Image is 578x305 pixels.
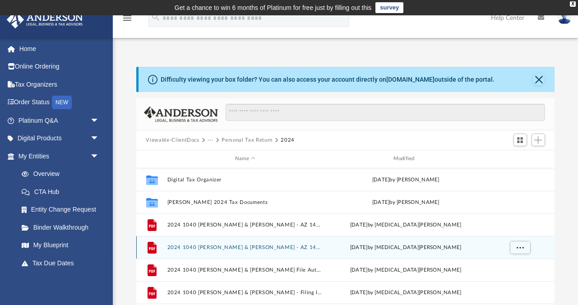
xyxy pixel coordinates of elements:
[6,147,113,165] a: My Entitiesarrow_drop_down
[166,155,323,163] div: Name
[167,222,324,228] button: 2024 1040 [PERSON_NAME] & [PERSON_NAME] - AZ 140ES Payment Voucher.pdf
[13,218,113,236] a: Binder Walkthrough
[327,243,484,251] div: [DATE] by [MEDICAL_DATA][PERSON_NAME]
[558,11,571,24] img: User Pic
[13,254,113,272] a: Tax Due Dates
[327,221,484,229] div: [DATE] by [MEDICAL_DATA][PERSON_NAME]
[208,136,213,144] button: ···
[167,177,324,183] button: Digital Tax Organizer
[90,272,108,291] span: arrow_drop_down
[6,40,113,58] a: Home
[6,58,113,76] a: Online Ordering
[122,17,133,23] a: menu
[167,199,324,205] button: [PERSON_NAME] 2024 Tax Documents
[52,96,72,109] div: NEW
[167,290,324,296] button: 2024 1040 [PERSON_NAME] & [PERSON_NAME] - Filing Instructions.pdf
[13,183,113,201] a: CTA Hub
[6,93,113,112] a: Order StatusNEW
[222,136,272,144] button: Personal Tax Return
[570,1,576,7] div: close
[509,240,530,254] button: More options
[13,165,113,183] a: Overview
[226,104,545,121] input: Search files and folders
[6,111,113,129] a: Platinum Q&Aarrow_drop_down
[327,155,484,163] div: Modified
[146,136,199,144] button: Viewable-ClientDocs
[167,245,324,250] button: 2024 1040 [PERSON_NAME] & [PERSON_NAME] - AZ 140V Payment Voucher.pdf
[122,13,133,23] i: menu
[167,267,324,273] button: 2024 1040 [PERSON_NAME] & [PERSON_NAME] File Authorization - Please sign.pdf
[327,266,484,274] div: [DATE] by [MEDICAL_DATA][PERSON_NAME]
[6,129,113,148] a: Digital Productsarrow_drop_down
[4,11,86,28] img: Anderson Advisors Platinum Portal
[532,73,545,86] button: Close
[90,111,108,130] span: arrow_drop_down
[13,201,113,219] a: Entity Change Request
[90,129,108,148] span: arrow_drop_down
[488,155,551,163] div: id
[386,76,435,83] a: [DOMAIN_NAME]
[6,272,108,290] a: My Anderson Teamarrow_drop_down
[151,12,161,22] i: search
[6,75,113,93] a: Tax Organizers
[140,155,162,163] div: id
[13,236,108,254] a: My Blueprint
[327,176,484,184] div: [DATE] by [PERSON_NAME]
[375,2,403,13] a: survey
[327,288,484,296] div: [DATE] by [MEDICAL_DATA][PERSON_NAME]
[532,134,545,146] button: Add
[513,134,527,146] button: Switch to Grid View
[281,136,295,144] button: 2024
[90,147,108,166] span: arrow_drop_down
[175,2,372,13] div: Get a chance to win 6 months of Platinum for free just by filling out this
[161,75,495,84] div: Difficulty viewing your box folder? You can also access your account directly on outside of the p...
[327,198,484,206] div: [DATE] by [PERSON_NAME]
